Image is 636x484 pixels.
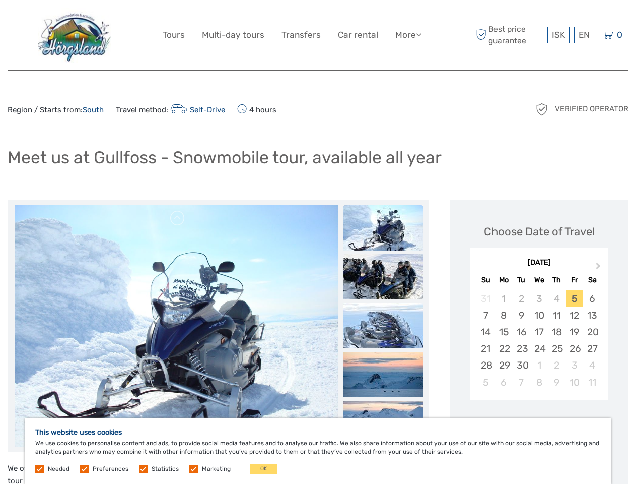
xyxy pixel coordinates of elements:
[530,374,548,391] div: Choose Wednesday, October 8th, 2025
[25,418,611,484] div: We use cookies to personalise content and ads, to provide social media features and to analyse ou...
[566,374,583,391] div: Choose Friday, October 10th, 2025
[566,340,583,357] div: Choose Friday, September 26th, 2025
[548,273,566,287] div: Th
[473,24,545,46] span: Best price guarantee
[237,102,276,116] span: 4 hours
[163,28,185,42] a: Tours
[555,104,628,114] span: Verified Operator
[250,464,277,474] button: OK
[566,307,583,324] div: Choose Friday, September 12th, 2025
[8,147,442,168] h1: Meet us at Gullfoss - Snowmobile tour, available all year
[48,465,69,473] label: Needed
[168,105,225,114] a: Self-Drive
[583,374,601,391] div: Choose Saturday, October 11th, 2025
[477,290,494,307] div: Not available Sunday, August 31st, 2025
[583,340,601,357] div: Choose Saturday, September 27th, 2025
[566,290,583,307] div: Choose Friday, September 5th, 2025
[38,8,112,63] img: 892-9a3b8917-619f-448c-8aa3-b676fe8b87ae_logo_big.jpg
[548,307,566,324] div: Choose Thursday, September 11th, 2025
[548,290,566,307] div: Not available Thursday, September 4th, 2025
[495,273,513,287] div: Mo
[513,307,530,324] div: Choose Tuesday, September 9th, 2025
[338,28,378,42] a: Car rental
[513,374,530,391] div: Choose Tuesday, October 7th, 2025
[548,374,566,391] div: Choose Thursday, October 9th, 2025
[281,28,321,42] a: Transfers
[477,273,494,287] div: Su
[548,340,566,357] div: Choose Thursday, September 25th, 2025
[477,324,494,340] div: Choose Sunday, September 14th, 2025
[495,374,513,391] div: Choose Monday, October 6th, 2025
[530,290,548,307] div: Not available Wednesday, September 3rd, 2025
[583,290,601,307] div: Choose Saturday, September 6th, 2025
[530,340,548,357] div: Choose Wednesday, September 24th, 2025
[343,205,423,251] img: 7d6b9966894244558e48eadc88c6cf4e_slider_thumbnail.jpg
[343,352,423,397] img: 159892f02703465eb6f1aca5f83bbc69_slider_thumbnail.jpg
[484,224,595,239] div: Choose Date of Travel
[495,324,513,340] div: Choose Monday, September 15th, 2025
[470,258,608,268] div: [DATE]
[534,101,550,117] img: verified_operator_grey_128.png
[513,290,530,307] div: Not available Tuesday, September 2nd, 2025
[473,290,605,391] div: month 2025-09
[615,30,624,40] span: 0
[591,260,607,276] button: Next Month
[35,428,601,437] h5: This website uses cookies
[93,465,128,473] label: Preferences
[530,357,548,374] div: Choose Wednesday, October 1st, 2025
[83,105,104,114] a: South
[530,273,548,287] div: We
[202,465,231,473] label: Marketing
[202,28,264,42] a: Multi-day tours
[574,27,594,43] div: EN
[116,102,225,116] span: Travel method:
[513,357,530,374] div: Choose Tuesday, September 30th, 2025
[583,324,601,340] div: Choose Saturday, September 20th, 2025
[530,324,548,340] div: Choose Wednesday, September 17th, 2025
[583,357,601,374] div: Choose Saturday, October 4th, 2025
[513,324,530,340] div: Choose Tuesday, September 16th, 2025
[477,374,494,391] div: Choose Sunday, October 5th, 2025
[152,465,179,473] label: Statistics
[343,401,423,446] img: c2e20eff45dc4971b2cb68c02d4f1ced_slider_thumbnail.jpg
[395,28,421,42] a: More
[548,324,566,340] div: Choose Thursday, September 18th, 2025
[495,357,513,374] div: Choose Monday, September 29th, 2025
[552,30,565,40] span: ISK
[8,105,104,115] span: Region / Starts from:
[566,357,583,374] div: Choose Friday, October 3rd, 2025
[495,307,513,324] div: Choose Monday, September 8th, 2025
[477,307,494,324] div: Choose Sunday, September 7th, 2025
[566,324,583,340] div: Choose Friday, September 19th, 2025
[566,273,583,287] div: Fr
[343,254,423,299] img: d1103596fe434076894fede8ef681890_slider_thumbnail.jpg
[14,18,114,26] p: We're away right now. Please check back later!
[513,340,530,357] div: Choose Tuesday, September 23rd, 2025
[15,205,337,447] img: 7d6b9966894244558e48eadc88c6cf4e_main_slider.jpg
[530,307,548,324] div: Choose Wednesday, September 10th, 2025
[343,303,423,348] img: a662909e57874bb8a24ac8d14b57afe6_slider_thumbnail.jpg
[477,340,494,357] div: Choose Sunday, September 21st, 2025
[513,273,530,287] div: Tu
[116,16,128,28] button: Open LiveChat chat widget
[495,340,513,357] div: Choose Monday, September 22nd, 2025
[477,357,494,374] div: Choose Sunday, September 28th, 2025
[495,290,513,307] div: Not available Monday, September 1st, 2025
[548,357,566,374] div: Choose Thursday, October 2nd, 2025
[583,307,601,324] div: Choose Saturday, September 13th, 2025
[583,273,601,287] div: Sa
